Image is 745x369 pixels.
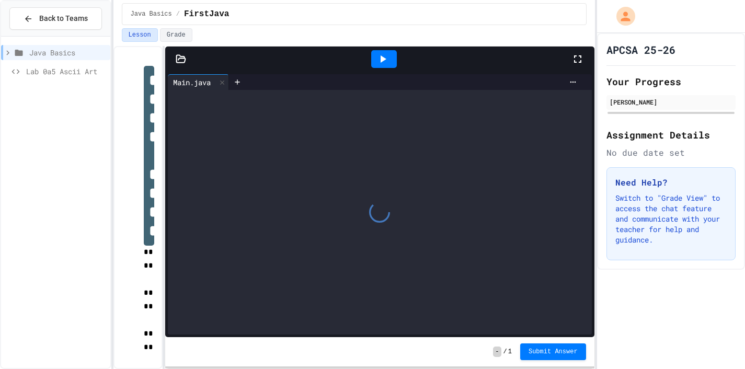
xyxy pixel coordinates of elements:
[606,74,736,89] h2: Your Progress
[26,66,106,77] span: Lab 0a5 Ascii Art
[610,97,732,107] div: [PERSON_NAME]
[606,42,675,57] h1: APCSA 25-26
[29,47,106,58] span: Java Basics
[615,193,727,245] p: Switch to "Grade View" to access the chat feature and communicate with your teacher for help and ...
[184,8,229,20] span: FirstJava
[615,176,727,189] h3: Need Help?
[176,10,180,18] span: /
[606,128,736,142] h2: Assignment Details
[606,146,736,159] div: No due date set
[605,4,638,28] div: My Account
[131,10,172,18] span: Java Basics
[9,7,102,30] button: Back to Teams
[39,13,88,24] span: Back to Teams
[122,28,158,42] button: Lesson
[160,28,192,42] button: Grade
